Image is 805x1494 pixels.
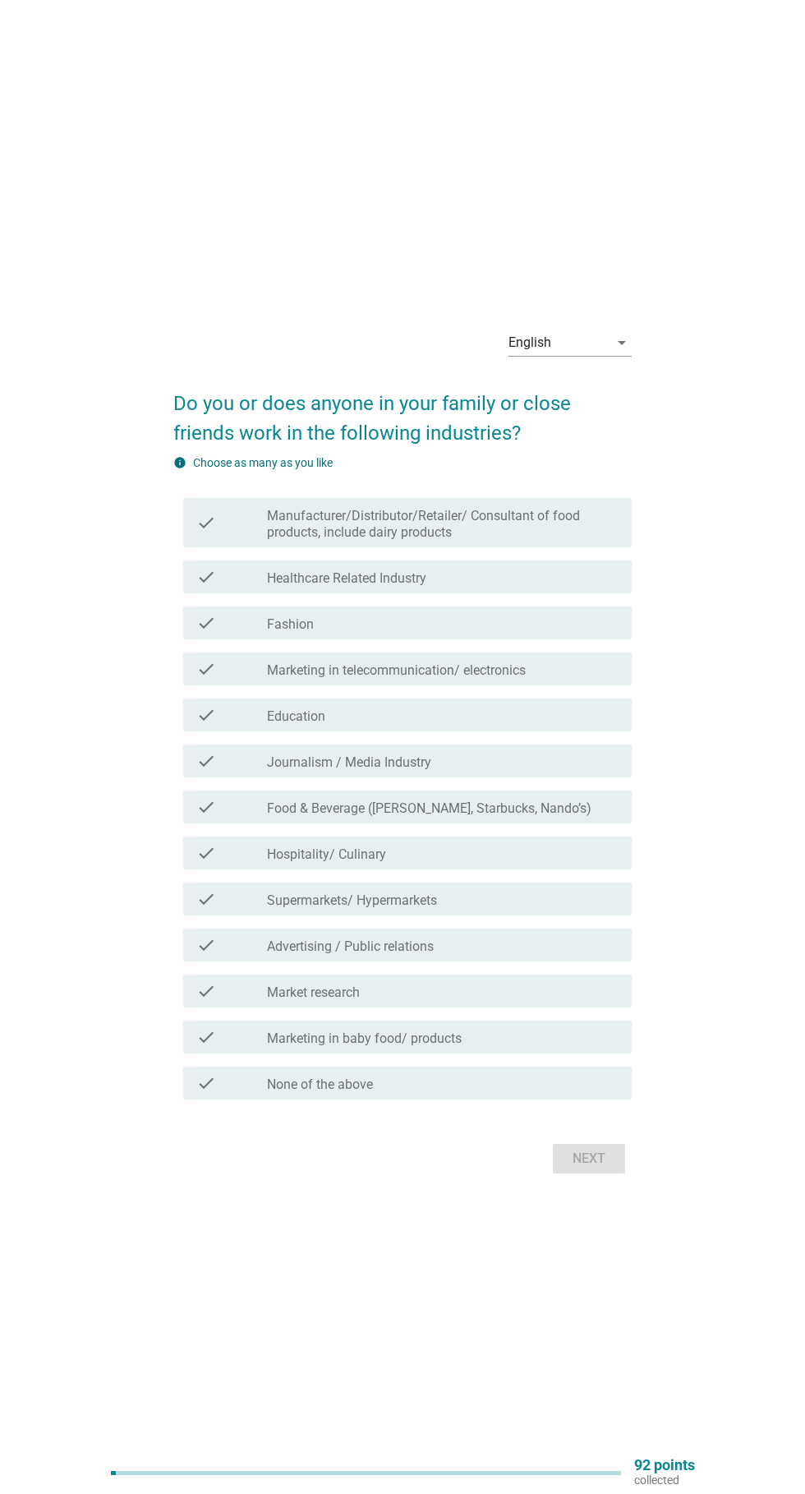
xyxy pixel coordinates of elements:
[196,705,216,725] i: check
[173,372,631,448] h2: Do you or does anyone in your family or close friends work in the following industries?
[196,567,216,587] i: check
[196,889,216,909] i: check
[267,892,437,909] label: Supermarkets/ Hypermarkets
[267,1077,373,1093] label: None of the above
[508,335,551,350] div: English
[267,754,431,771] label: Journalism / Media Industry
[173,456,186,469] i: info
[267,800,591,817] label: Food & Beverage ([PERSON_NAME], Starbucks, Nando’s)
[193,456,333,469] label: Choose as many as you like
[267,616,314,633] label: Fashion
[267,846,386,863] label: Hospitality/ Culinary
[196,843,216,863] i: check
[634,1473,695,1487] p: collected
[267,938,434,955] label: Advertising / Public relations
[196,613,216,633] i: check
[196,981,216,1001] i: check
[634,1458,695,1473] p: 92 points
[267,570,426,587] label: Healthcare Related Industry
[267,708,325,725] label: Education
[196,751,216,771] i: check
[196,1073,216,1093] i: check
[267,984,360,1001] label: Market research
[196,935,216,955] i: check
[267,508,619,541] label: Manufacturer/Distributor/Retailer/ Consultant of food products, include dairy products
[196,1027,216,1047] i: check
[196,797,216,817] i: check
[267,662,526,679] label: Marketing in telecommunication/ electronics
[612,333,632,353] i: arrow_drop_down
[196,659,216,679] i: check
[196,505,216,541] i: check
[267,1031,462,1047] label: Marketing in baby food/ products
